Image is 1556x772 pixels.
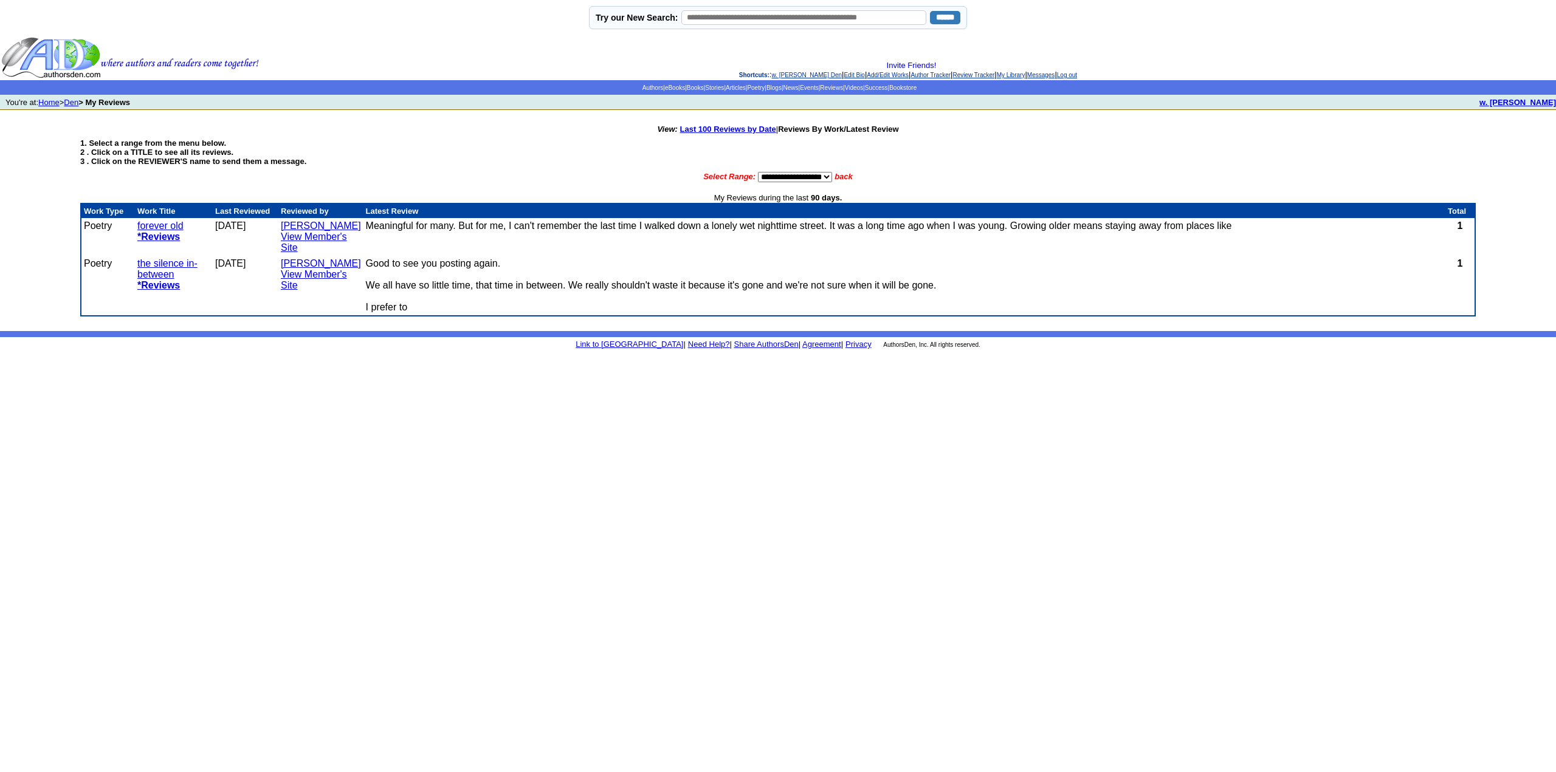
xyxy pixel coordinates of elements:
b: 1 [1458,258,1463,268]
a: View Member's Site [281,231,347,253]
img: header_logo2.gif [1,36,259,79]
b: 90 days. [811,193,842,202]
a: Bookstore [889,84,917,91]
a: w. [PERSON_NAME] Den [771,72,842,78]
a: Home [38,98,60,107]
td: Poetry [81,256,135,315]
a: Link to [GEOGRAPHIC_DATA] [576,340,683,349]
b: > My Reviews [78,98,130,107]
a: [PERSON_NAME] [281,220,361,231]
font: Work Title [137,207,175,216]
a: Success [865,84,888,91]
b: w. [PERSON_NAME] [1479,98,1556,107]
font: | [800,340,843,349]
b: 1 [1458,220,1463,231]
font: You're at: > [5,98,130,107]
td: Meaningful for many. But for me, I can't remember the last time I walked down a lonely wet nightt... [363,218,1445,256]
a: the silence in-between [137,258,198,279]
a: Messages [1027,72,1055,78]
a: News [783,84,799,91]
td: [DATE] [213,256,278,315]
font: | [683,340,685,349]
a: Reviews [820,84,843,91]
font: Reviewed by [281,207,329,216]
font: | [799,340,800,349]
a: Author Tracker [911,72,951,78]
font: Total [1448,207,1466,216]
a: Stories [705,84,724,91]
a: Agreement [802,340,841,349]
td: Good to see you posting again. We all have so little time, that time in between. We really should... [363,256,1445,315]
a: *Reviews [137,231,180,242]
a: Edit Bio [844,72,864,78]
a: Articles [726,84,746,91]
td: [DATE] [213,218,278,256]
font: Latest Review [366,207,419,216]
font: Work Type [84,207,123,216]
span: Shortcuts: [739,72,769,78]
a: Videos [845,84,863,91]
a: Privacy [845,340,872,349]
font: Last Reviewed [215,207,270,216]
a: Review Tracker [952,72,994,78]
b: Reviews By Work/Latest Review [778,125,898,134]
a: forever old [137,220,184,231]
i: View: [657,125,677,134]
a: Authors [642,84,663,91]
a: eBooks [665,84,685,91]
a: *Reviews [137,280,180,290]
a: Poetry [747,84,765,91]
a: [PERSON_NAME] [281,258,361,268]
font: Select Range: [703,172,756,181]
label: Try our New Search: [596,13,678,22]
a: Add/Edit Works [867,72,909,78]
a: Need Help? [688,340,730,349]
a: Share AuthorsDen [734,340,799,349]
a: Books [687,84,704,91]
a: Blogs [766,84,782,91]
font: AuthorsDen, Inc. All rights reserved. [883,341,980,348]
font: back [835,172,853,181]
a: Den [64,98,78,107]
strong: 1. Select a range from the menu below. 2 . Click on a TITLE to see all its reviews. 3 . Click on ... [80,138,306,166]
div: : | | | | | | | [261,61,1555,79]
font: | [729,340,731,349]
font: | [657,125,898,134]
td: Poetry [81,218,135,256]
a: My Library [997,72,1025,78]
a: Last 100 Reviews by Date [680,125,776,134]
a: w. [PERSON_NAME] [1479,97,1556,107]
a: Log out [1057,72,1077,78]
a: View Member's Site [281,269,347,290]
a: Events [800,84,819,91]
a: Invite Friends! [887,61,937,70]
font: My Reviews during the last [714,193,808,202]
